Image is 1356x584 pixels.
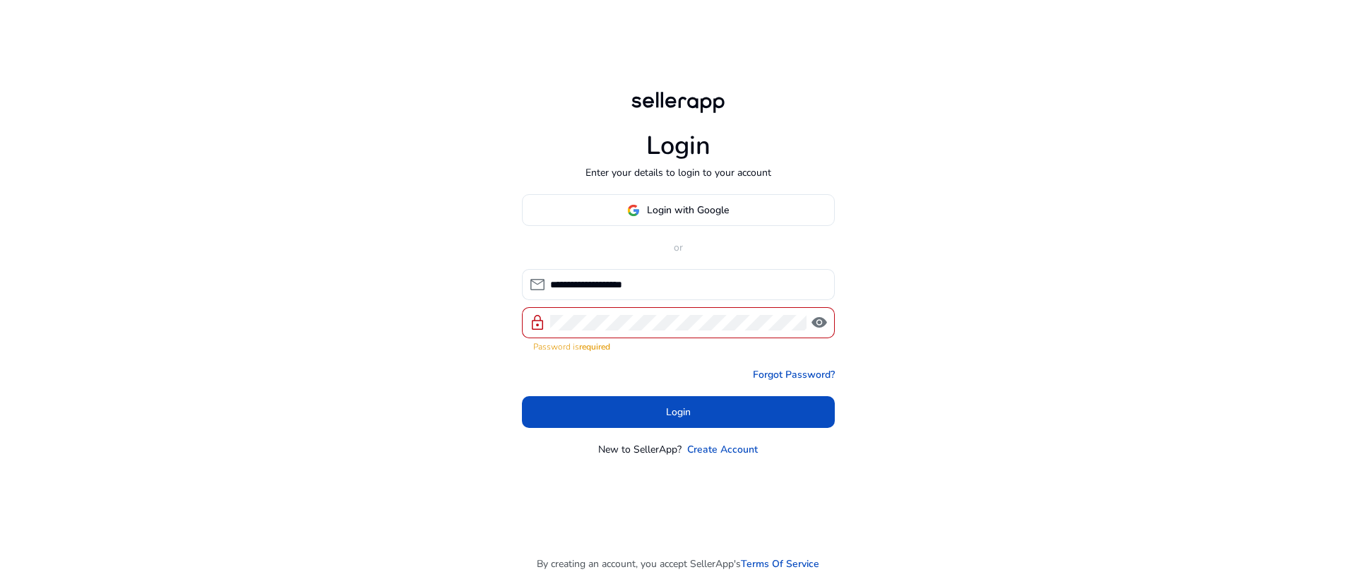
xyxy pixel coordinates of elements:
h1: Login [646,131,710,161]
p: Enter your details to login to your account [585,165,771,180]
a: Create Account [687,442,758,457]
button: Login with Google [522,194,835,226]
p: New to SellerApp? [598,442,682,457]
img: google-logo.svg [627,204,640,217]
span: visibility [811,314,828,331]
strong: required [579,341,610,352]
span: Login with Google [647,203,729,217]
button: Login [522,396,835,428]
p: or [522,240,835,255]
a: Terms Of Service [741,556,819,571]
a: Forgot Password? [753,367,835,382]
span: mail [529,276,546,293]
span: Login [666,405,691,419]
span: lock [529,314,546,331]
mat-error: Password is [533,338,823,353]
